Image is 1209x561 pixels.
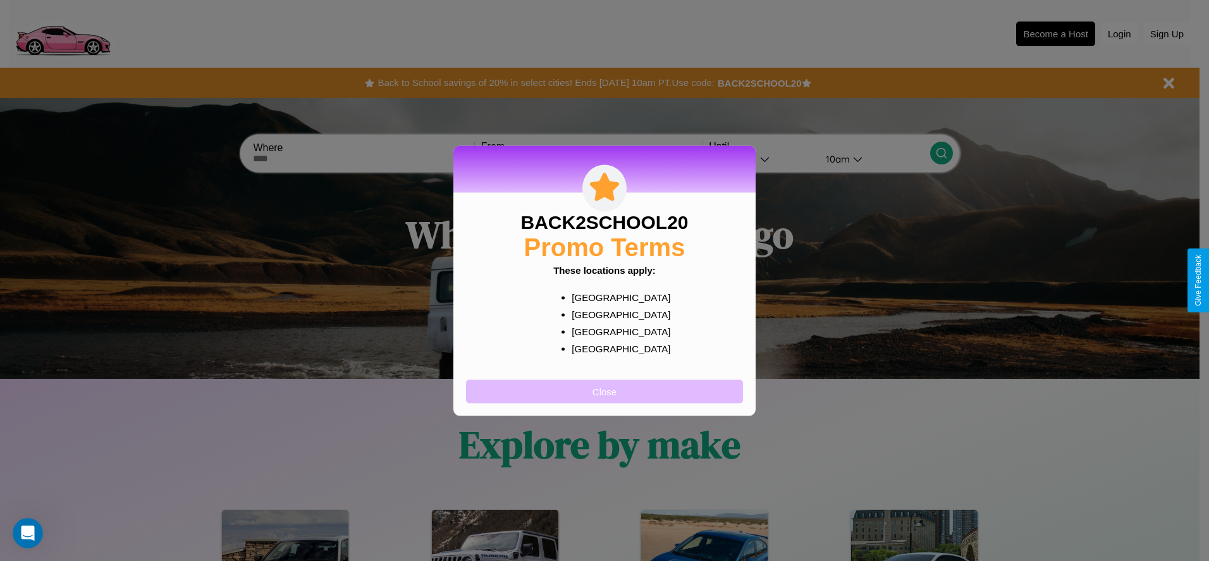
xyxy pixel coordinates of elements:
h3: BACK2SCHOOL20 [520,211,688,233]
p: [GEOGRAPHIC_DATA] [572,323,662,340]
iframe: Intercom live chat [13,518,43,548]
b: These locations apply: [553,264,656,275]
button: Close [466,379,743,403]
p: [GEOGRAPHIC_DATA] [572,340,662,357]
div: Give Feedback [1194,255,1203,306]
p: [GEOGRAPHIC_DATA] [572,305,662,323]
p: [GEOGRAPHIC_DATA] [572,288,662,305]
h2: Promo Terms [524,233,685,261]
